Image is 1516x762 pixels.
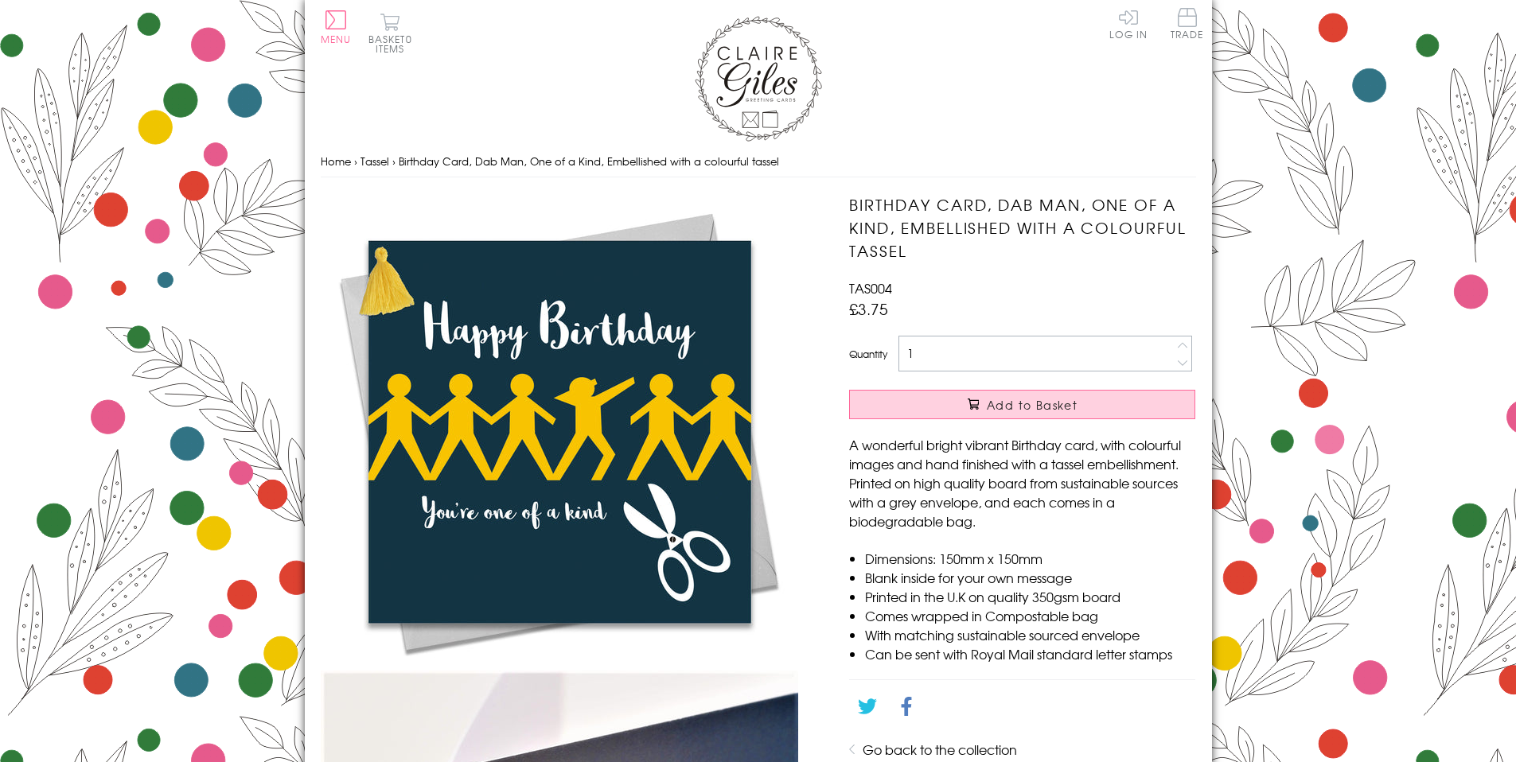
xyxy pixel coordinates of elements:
a: Go back to the collection [863,740,1017,759]
li: Can be sent with Royal Mail standard letter stamps [865,644,1195,663]
button: Basket0 items [368,13,412,53]
img: Birthday Card, Dab Man, One of a Kind, Embellished with a colourful tassel [321,193,798,671]
a: Trade [1171,8,1204,42]
li: Blank inside for your own message [865,568,1195,587]
a: Home [321,154,351,169]
li: Comes wrapped in Compostable bag [865,606,1195,625]
span: TAS004 [849,278,892,297]
span: 0 items [376,32,412,56]
span: › [354,154,357,169]
button: Add to Basket [849,390,1195,419]
li: With matching sustainable sourced envelope [865,625,1195,644]
a: Log In [1109,8,1148,39]
a: Tassel [360,154,389,169]
span: Birthday Card, Dab Man, One of a Kind, Embellished with a colourful tassel [399,154,779,169]
span: Add to Basket [987,397,1078,413]
li: Dimensions: 150mm x 150mm [865,549,1195,568]
p: A wonderful bright vibrant Birthday card, with colourful images and hand finished with a tassel e... [849,435,1195,531]
li: Printed in the U.K on quality 350gsm board [865,587,1195,606]
span: £3.75 [849,297,888,320]
img: Claire Giles Greetings Cards [695,16,822,142]
h1: Birthday Card, Dab Man, One of a Kind, Embellished with a colourful tassel [849,193,1195,262]
button: Menu [321,10,352,44]
span: › [392,154,396,169]
label: Quantity [849,347,887,361]
nav: breadcrumbs [321,146,1196,178]
span: Menu [321,32,352,46]
span: Trade [1171,8,1204,39]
